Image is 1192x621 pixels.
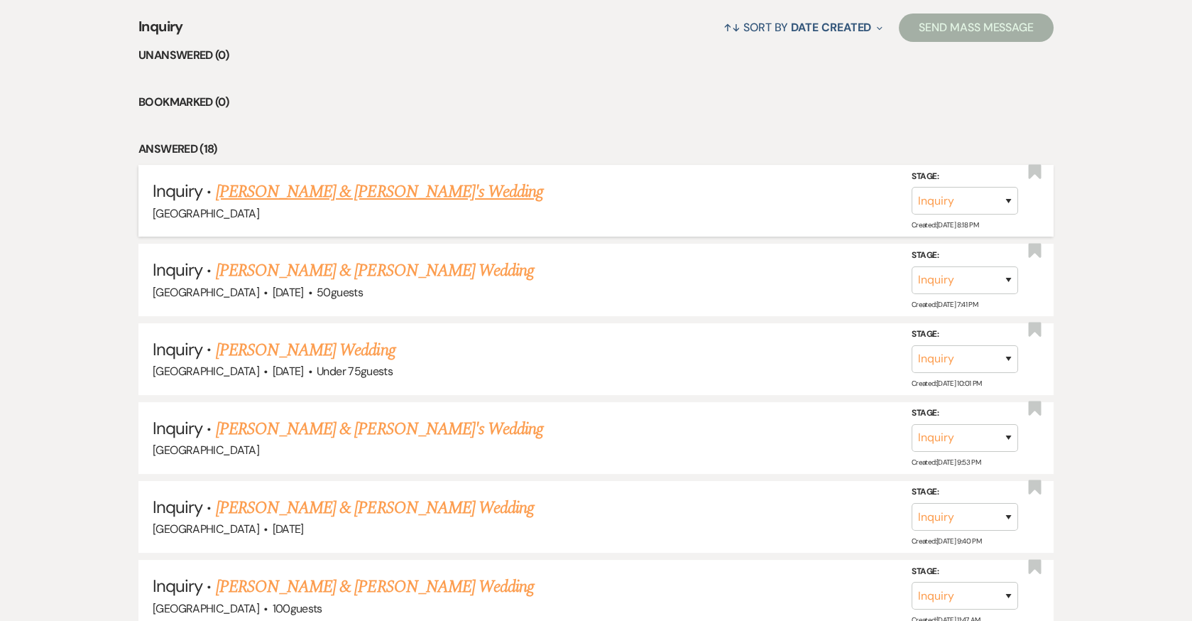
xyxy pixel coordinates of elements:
[317,364,393,379] span: Under 75 guests
[153,496,202,518] span: Inquiry
[718,9,888,46] button: Sort By Date Created
[912,406,1018,421] label: Stage:
[216,416,544,442] a: [PERSON_NAME] & [PERSON_NAME]'s Wedding
[912,169,1018,185] label: Stage:
[138,16,183,46] span: Inquiry
[899,13,1054,42] button: Send Mass Message
[138,140,1054,158] li: Answered (18)
[216,574,534,600] a: [PERSON_NAME] & [PERSON_NAME] Wedding
[912,379,981,388] span: Created: [DATE] 10:01 PM
[912,248,1018,264] label: Stage:
[153,206,259,221] span: [GEOGRAPHIC_DATA]
[791,20,871,35] span: Date Created
[273,364,304,379] span: [DATE]
[153,259,202,281] span: Inquiry
[153,364,259,379] span: [GEOGRAPHIC_DATA]
[273,285,304,300] span: [DATE]
[138,46,1054,65] li: Unanswered (0)
[216,337,395,363] a: [PERSON_NAME] Wedding
[912,485,1018,500] label: Stage:
[912,327,1018,342] label: Stage:
[153,443,259,458] span: [GEOGRAPHIC_DATA]
[153,285,259,300] span: [GEOGRAPHIC_DATA]
[273,601,322,616] span: 100 guests
[153,575,202,597] span: Inquiry
[723,20,740,35] span: ↑↓
[153,338,202,360] span: Inquiry
[138,93,1054,112] li: Bookmarked (0)
[912,220,978,229] span: Created: [DATE] 8:18 PM
[317,285,363,300] span: 50 guests
[273,522,304,536] span: [DATE]
[912,564,1018,580] label: Stage:
[216,495,534,521] a: [PERSON_NAME] & [PERSON_NAME] Wedding
[912,299,978,308] span: Created: [DATE] 7:41 PM
[153,522,259,536] span: [GEOGRAPHIC_DATA]
[912,536,981,546] span: Created: [DATE] 9:40 PM
[153,601,259,616] span: [GEOGRAPHIC_DATA]
[216,179,544,205] a: [PERSON_NAME] & [PERSON_NAME]'s Wedding
[912,458,980,467] span: Created: [DATE] 9:53 PM
[216,258,534,283] a: [PERSON_NAME] & [PERSON_NAME] Wedding
[153,417,202,439] span: Inquiry
[153,180,202,202] span: Inquiry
